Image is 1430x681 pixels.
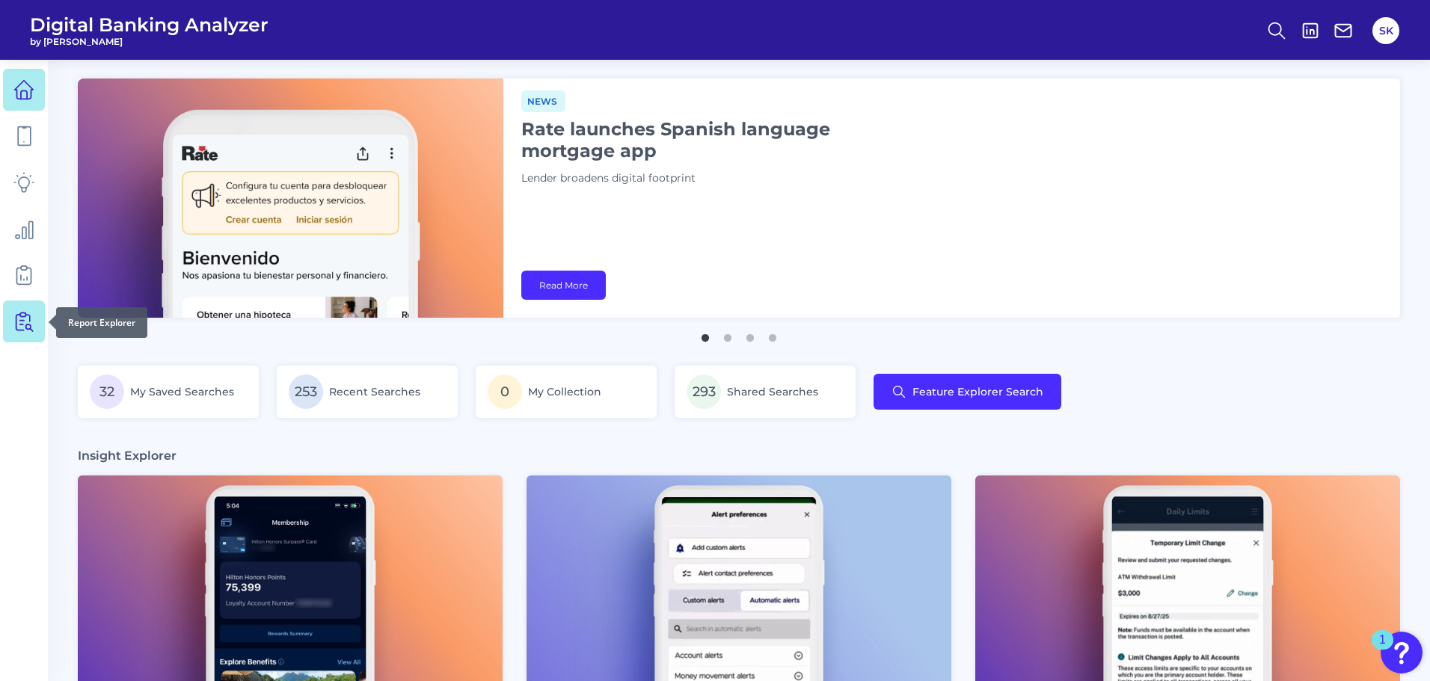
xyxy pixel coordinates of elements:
a: News [521,93,565,108]
span: 253 [289,375,323,409]
div: Report Explorer [56,307,147,338]
p: Lender broadens digital footprint [521,170,895,187]
span: by [PERSON_NAME] [30,36,268,47]
a: 253Recent Searches [277,366,458,418]
h1: Rate launches Spanish language mortgage app [521,118,895,161]
span: Recent Searches [329,385,420,398]
a: 293Shared Searches [675,366,856,418]
a: 32My Saved Searches [78,366,259,418]
span: 293 [687,375,721,409]
button: 4 [765,327,780,342]
button: 2 [720,327,735,342]
button: Open Resource Center, 1 new notification [1381,632,1423,674]
button: Feature Explorer Search [874,374,1061,410]
h3: Insight Explorer [78,448,177,463]
button: 1 [698,327,713,342]
span: Digital Banking Analyzer [30,13,268,36]
a: Read More [521,271,606,300]
span: News [521,90,565,112]
span: Shared Searches [727,385,818,398]
span: 32 [90,375,124,409]
button: SK [1372,17,1399,44]
a: 0My Collection [476,366,657,418]
span: My Saved Searches [130,385,234,398]
span: 0 [488,375,522,409]
button: 3 [743,327,758,342]
img: bannerImg [78,78,503,318]
span: My Collection [528,385,601,398]
div: 1 [1379,640,1386,659]
span: Feature Explorer Search [912,386,1043,398]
